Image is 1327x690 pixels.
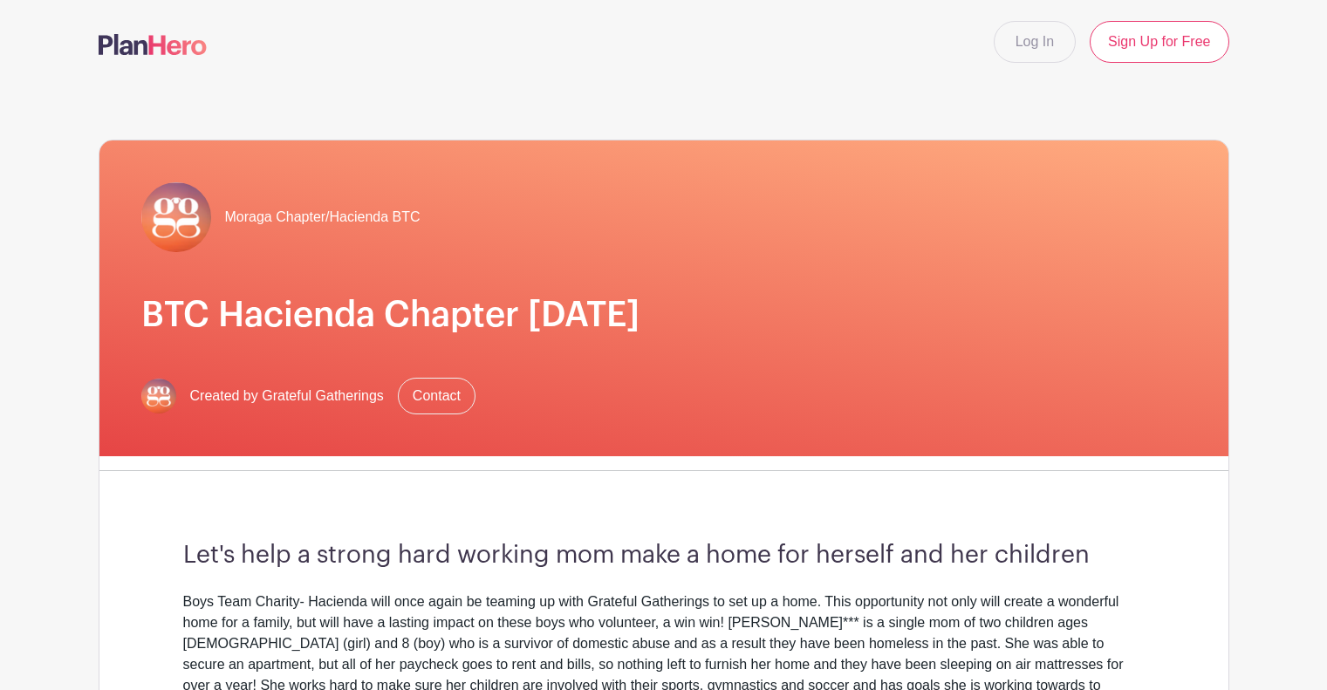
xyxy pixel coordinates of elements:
[183,541,1145,570] h3: Let's help a strong hard working mom make a home for herself and her children
[99,34,207,55] img: logo-507f7623f17ff9eddc593b1ce0a138ce2505c220e1c5a4e2b4648c50719b7d32.svg
[190,386,384,406] span: Created by Grateful Gatherings
[141,182,211,252] img: gg-logo-planhero-final.png
[225,207,421,228] span: Moraga Chapter/Hacienda BTC
[141,379,176,413] img: gg-logo-planhero-final.png
[398,378,475,414] a: Contact
[994,21,1076,63] a: Log In
[141,294,1187,336] h1: BTC Hacienda Chapter [DATE]
[1090,21,1228,63] a: Sign Up for Free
